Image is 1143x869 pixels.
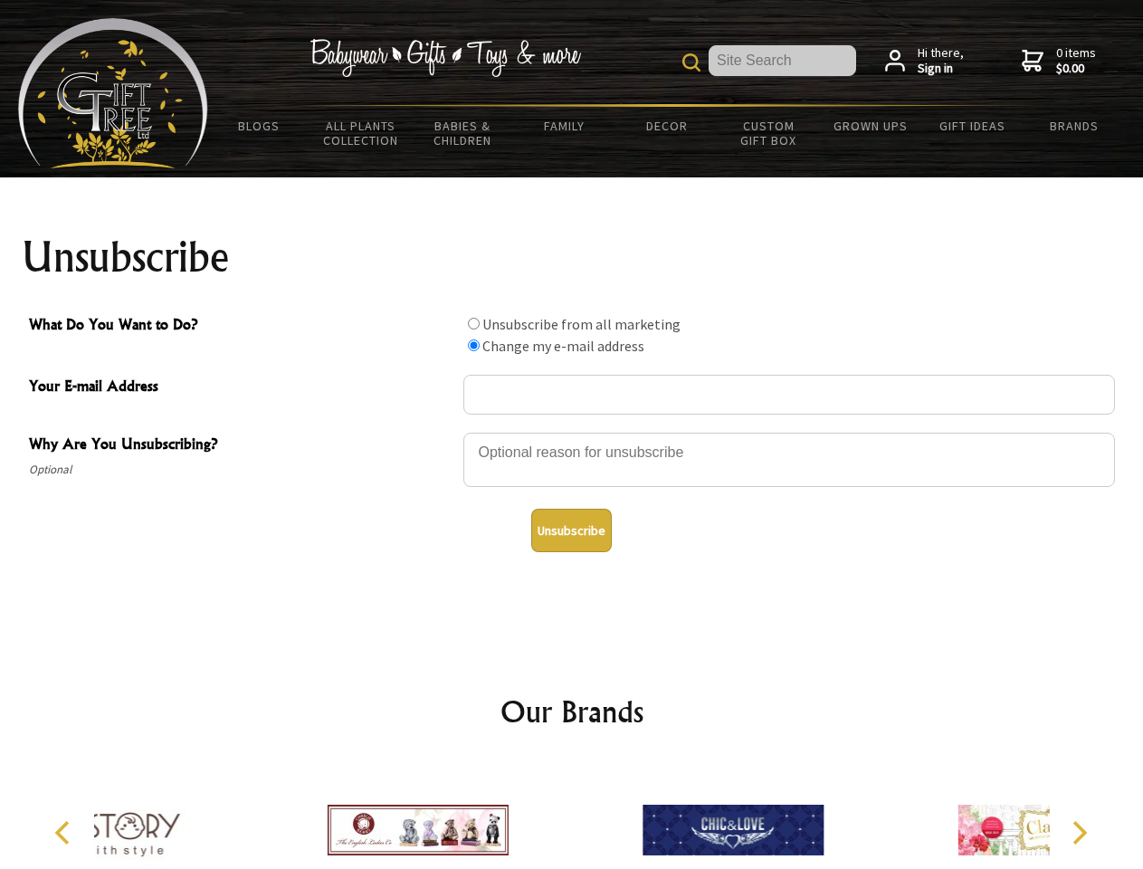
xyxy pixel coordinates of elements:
input: Your E-mail Address [463,375,1115,415]
strong: $0.00 [1056,61,1096,77]
span: Your E-mail Address [29,375,454,401]
a: 0 items$0.00 [1022,45,1096,77]
button: Previous [45,813,85,853]
a: BLOGS [208,107,310,145]
label: Change my e-mail address [482,337,644,355]
a: Decor [615,107,718,145]
h1: Unsubscribe [22,235,1122,279]
input: What Do You Want to Do? [468,339,480,351]
a: Brands [1024,107,1126,145]
a: All Plants Collection [310,107,413,159]
img: Babywear - Gifts - Toys & more [310,39,581,77]
strong: Sign in [918,61,964,77]
span: 0 items [1056,44,1096,77]
button: Next [1059,813,1099,853]
a: Gift Ideas [921,107,1024,145]
textarea: Why Are You Unsubscribing? [463,433,1115,487]
a: Grown Ups [819,107,921,145]
span: Hi there, [918,45,964,77]
span: What Do You Want to Do? [29,313,454,339]
span: Optional [29,459,454,481]
h2: Our Brands [36,690,1108,733]
a: Custom Gift Box [718,107,820,159]
img: Babyware - Gifts - Toys and more... [18,18,208,168]
span: Why Are You Unsubscribing? [29,433,454,459]
input: Site Search [709,45,856,76]
img: product search [682,53,700,72]
a: Hi there,Sign in [885,45,964,77]
a: Family [514,107,616,145]
input: What Do You Want to Do? [468,318,480,329]
a: Babies & Children [412,107,514,159]
label: Unsubscribe from all marketing [482,315,681,333]
button: Unsubscribe [531,509,612,552]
